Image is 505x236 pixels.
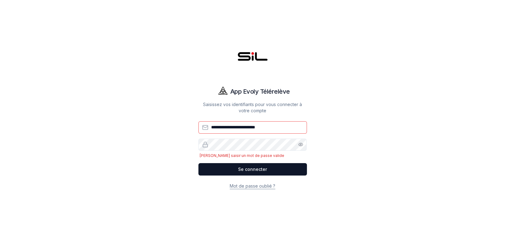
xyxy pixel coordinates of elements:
[230,87,290,96] h1: App Evoly Télérelève
[198,101,307,114] p: Saisissez vos identifiants pour vous connecter à votre compte
[230,183,275,189] a: Mot de passe oublié ?
[238,43,268,73] img: SIL - Gaz Logo
[198,153,307,158] p: [PERSON_NAME] saisir un mot de passe valide
[215,84,230,99] img: Evoly Logo
[198,163,307,176] button: Se connecter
